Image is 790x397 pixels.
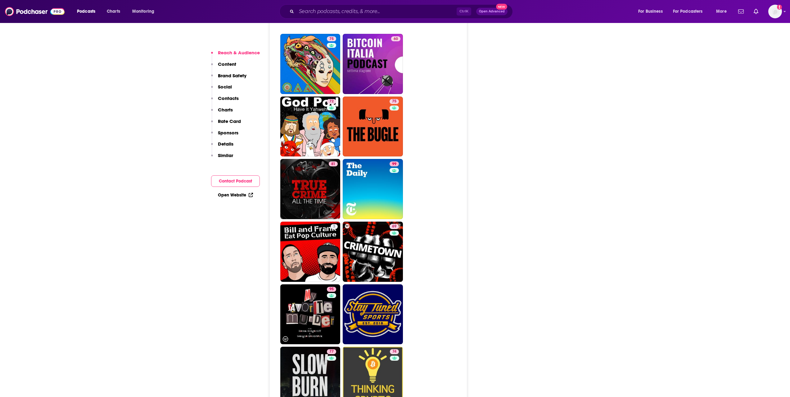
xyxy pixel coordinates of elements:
button: Social [211,84,232,95]
a: Show notifications dropdown [736,6,746,17]
button: open menu [634,7,670,16]
button: Contact Podcast [211,175,260,187]
button: open menu [669,7,712,16]
span: 75 [329,36,334,42]
button: Content [211,61,236,73]
a: 75 [343,97,403,157]
p: Details [218,141,233,147]
span: 60 [394,36,398,42]
div: Search podcasts, credits, & more... [285,4,519,19]
p: Brand Safety [218,73,246,79]
a: 77 [327,349,336,354]
span: Podcasts [77,7,95,16]
span: 77 [329,349,334,355]
span: 81 [331,161,335,167]
a: 81 [280,159,341,219]
span: Open Advanced [479,10,505,13]
a: 72 [327,99,336,104]
button: Rate Card [211,118,241,130]
button: Open AdvancedNew [476,8,508,15]
a: 72 [280,97,341,157]
span: More [716,7,727,16]
a: 3 [331,224,338,229]
span: 72 [329,98,334,105]
span: 95 [329,286,334,292]
span: For Podcasters [673,7,703,16]
span: Charts [107,7,120,16]
p: Reach & Audience [218,50,260,56]
span: 69 [392,223,396,230]
p: Content [218,61,236,67]
button: Sponsors [211,130,238,141]
span: Monitoring [132,7,154,16]
a: 3 [280,222,341,282]
img: User Profile [768,5,782,18]
a: 60 [391,36,400,41]
span: 75 [392,98,396,105]
button: Brand Safety [211,73,246,84]
span: Ctrl K [457,7,471,16]
input: Search podcasts, credits, & more... [296,7,457,16]
span: Logged in as mattkessler [768,5,782,18]
button: Reach & Audience [211,50,260,61]
p: Social [218,84,232,90]
p: Contacts [218,95,239,101]
img: Podchaser - Follow, Share and Rate Podcasts [5,6,65,17]
a: 74 [390,349,399,354]
a: 75 [390,99,399,104]
a: 60 [343,34,403,94]
a: 75 [327,36,336,41]
button: open menu [128,7,162,16]
span: 99 [392,161,396,167]
a: 69 [390,224,399,229]
a: 95 [327,287,336,292]
button: open menu [712,7,734,16]
a: 81 [329,161,338,166]
a: 95 [280,284,341,345]
button: Similar [211,152,233,164]
p: Sponsors [218,130,238,136]
a: 99 [390,161,399,166]
button: Charts [211,107,233,118]
a: 99 [343,159,403,219]
a: Show notifications dropdown [751,6,761,17]
button: Show profile menu [768,5,782,18]
button: Contacts [211,95,239,107]
a: 69 [343,222,403,282]
a: 75 [280,34,341,94]
p: Similar [218,152,233,158]
svg: Add a profile image [777,5,782,10]
span: 74 [392,349,396,355]
button: open menu [73,7,103,16]
span: For Business [638,7,663,16]
p: Rate Card [218,118,241,124]
p: Charts [218,107,233,113]
span: New [496,4,507,10]
span: 3 [333,223,335,230]
a: Charts [103,7,124,16]
a: Open Website [218,192,253,198]
button: Details [211,141,233,152]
